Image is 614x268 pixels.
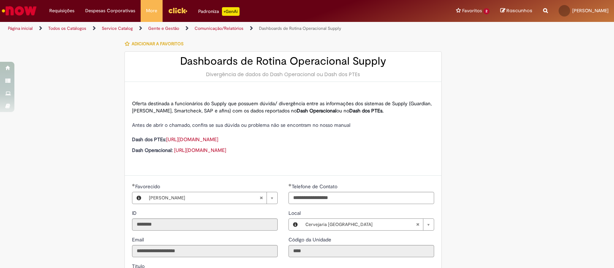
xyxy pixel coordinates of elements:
a: [PERSON_NAME]Limpar campo Favorecido [145,192,277,204]
strong: Dash Operacional: [132,147,173,153]
a: Página inicial [8,26,33,31]
a: Rascunhos [500,8,532,14]
input: Email [132,245,278,257]
span: [PERSON_NAME] [149,192,259,204]
label: Somente leitura - Email [132,236,145,243]
a: Comunicação/Relatórios [195,26,244,31]
a: [URL][DOMAIN_NAME] [166,136,218,143]
span: Somente leitura - Email [132,236,145,243]
a: Cervejaria [GEOGRAPHIC_DATA]Limpar campo Local [302,219,434,230]
img: click_logo_yellow_360x200.png [168,5,187,16]
span: Somente leitura - Código da Unidade [288,236,333,243]
input: ID [132,218,278,231]
label: Somente leitura - ID [132,209,138,217]
a: [URL][DOMAIN_NAME] [174,147,226,153]
span: Obrigatório Preenchido [132,184,135,186]
span: Favoritos [462,7,482,14]
div: Padroniza [198,7,240,16]
abbr: Limpar campo Favorecido [256,192,267,204]
span: More [146,7,157,14]
span: Telefone de Contato [292,183,339,190]
button: Adicionar a Favoritos [124,36,187,51]
a: Service Catalog [102,26,133,31]
label: Somente leitura - Código da Unidade [288,236,333,243]
button: Favorecido, Visualizar este registro Leandro Leite Ferraz [132,192,145,204]
span: Antes de abrir o chamado, confira se sua dúvida ou problema não se encontram no nosso manual [132,122,350,128]
span: [PERSON_NAME] [572,8,609,14]
button: Local, Visualizar este registro Cervejaria Rio de Janeiro [289,219,302,230]
a: Dashboards de Rotina Operacional Supply [259,26,341,31]
abbr: Limpar campo Local [412,219,423,230]
span: Requisições [49,7,74,14]
span: Obrigatório Preenchido [288,184,292,186]
span: Favorecido, Leandro Leite Ferraz [135,183,162,190]
strong: Dash Operacional [297,107,336,114]
h2: Dashboards de Rotina Operacional Supply [132,55,434,67]
span: Oferta destinada a funcionários do Supply que possuem dúvida/ divergência entre as informações do... [132,100,432,114]
p: +GenAi [222,7,240,16]
a: Todos os Catálogos [48,26,86,31]
strong: Dash dos PTEs: [132,136,166,143]
input: Telefone de Contato [288,192,434,204]
span: Despesas Corporativas [85,7,135,14]
span: Cervejaria [GEOGRAPHIC_DATA] [305,219,416,230]
a: Gente e Gestão [148,26,179,31]
img: ServiceNow [1,4,38,18]
div: Divergência de dados do Dash Operacional ou Dash dos PTEs [132,71,434,78]
strong: Dash dos PTEs. [349,107,383,114]
span: Adicionar a Favoritos [132,41,183,47]
span: 2 [483,8,490,14]
span: Local [288,210,302,216]
input: Código da Unidade [288,245,434,257]
span: Rascunhos [506,7,532,14]
ul: Trilhas de página [5,22,404,35]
